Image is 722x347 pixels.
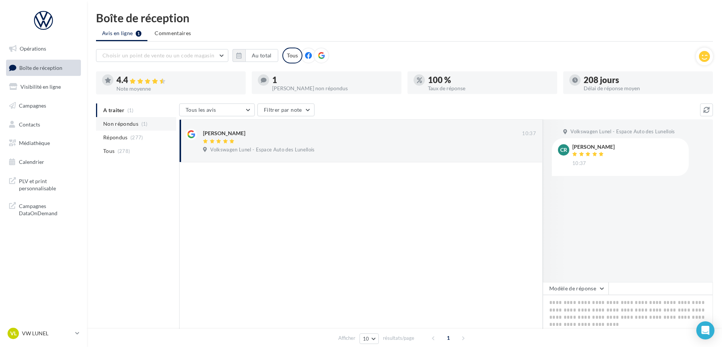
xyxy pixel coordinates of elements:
a: VL VW LUNEL [6,326,81,341]
span: Commentaires [155,30,191,36]
span: 10:37 [522,130,536,137]
span: VL [10,330,17,337]
span: Tous les avis [186,106,216,113]
span: Volkswagen Lunel - Espace Auto des Lunellois [570,128,675,135]
div: Boîte de réception [96,12,713,23]
button: Modèle de réponse [543,282,609,295]
div: 100 % [428,76,551,84]
a: Médiathèque [5,135,82,151]
span: Médiathèque [19,140,50,146]
div: Taux de réponse [428,86,551,91]
div: [PERSON_NAME] [203,130,245,137]
a: Calendrier [5,154,82,170]
button: 10 [359,333,379,344]
div: 1 [272,76,395,84]
span: 1 [442,332,454,344]
span: résultats/page [383,335,414,342]
span: Non répondus [103,120,138,128]
span: Campagnes DataOnDemand [19,201,78,217]
div: [PERSON_NAME] [572,144,615,150]
div: [PERSON_NAME] non répondus [272,86,395,91]
button: Choisir un point de vente ou un code magasin [96,49,228,62]
button: Filtrer par note [257,103,315,116]
a: Campagnes DataOnDemand [5,198,82,220]
a: Opérations [5,41,82,57]
div: Open Intercom Messenger [696,321,714,339]
div: 208 jours [584,76,707,84]
span: 10:37 [572,160,586,167]
button: Tous les avis [179,103,255,116]
div: 4.4 [116,76,240,85]
span: Afficher [338,335,355,342]
div: Délai de réponse moyen [584,86,707,91]
a: Contacts [5,117,82,133]
span: Tous [103,147,115,155]
button: Au total [232,49,278,62]
span: (278) [118,148,130,154]
span: PLV et print personnalisable [19,176,78,192]
span: Calendrier [19,159,44,165]
span: (277) [130,134,143,140]
span: Volkswagen Lunel - Espace Auto des Lunellois [210,147,315,153]
span: 10 [363,336,369,342]
a: Boîte de réception [5,60,82,76]
button: Au total [245,49,278,62]
p: VW LUNEL [22,330,72,337]
span: Choisir un point de vente ou un code magasin [102,52,214,59]
span: CR [560,146,567,154]
a: PLV et print personnalisable [5,173,82,195]
span: Opérations [20,45,46,52]
a: Visibilité en ligne [5,79,82,95]
span: Répondus [103,134,128,141]
span: (1) [141,121,148,127]
span: Contacts [19,121,40,127]
div: Tous [282,48,302,63]
span: Campagnes [19,102,46,109]
span: Visibilité en ligne [20,83,61,90]
div: Note moyenne [116,86,240,91]
a: Campagnes [5,98,82,114]
span: Boîte de réception [19,64,62,71]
